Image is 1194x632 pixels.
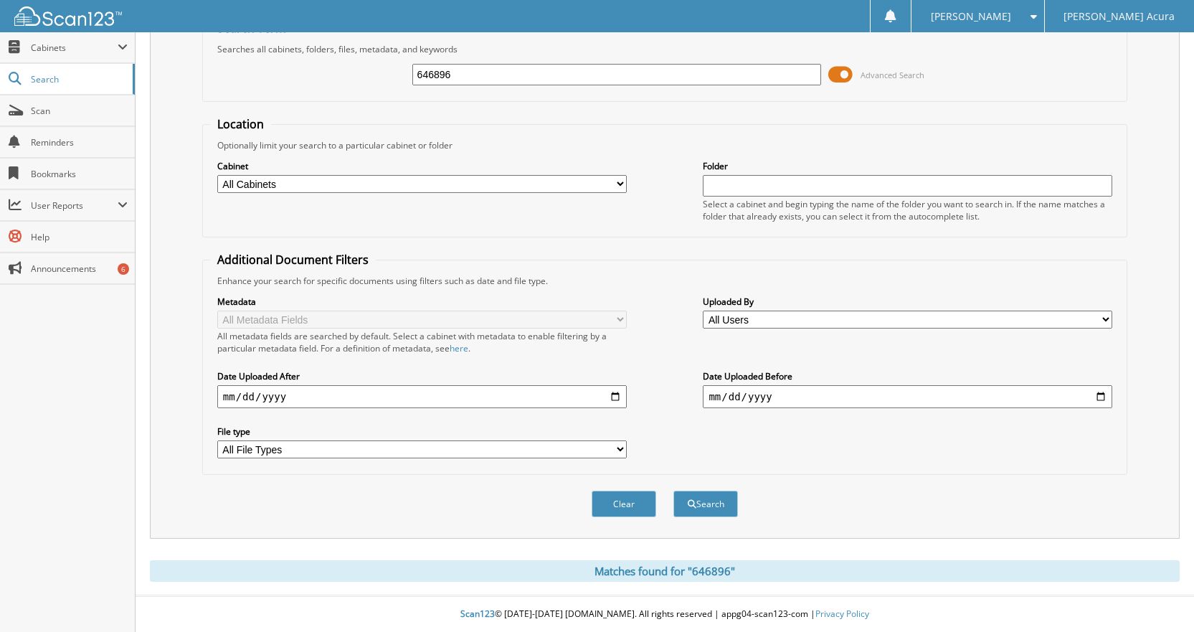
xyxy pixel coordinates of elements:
a: here [450,342,468,354]
legend: Location [210,116,271,132]
div: Searches all cabinets, folders, files, metadata, and keywords [210,43,1119,55]
div: Optionally limit your search to a particular cabinet or folder [210,139,1119,151]
input: end [703,385,1112,408]
button: Search [673,491,738,517]
iframe: Chat Widget [1122,563,1194,632]
span: Advanced Search [861,70,924,80]
span: Search [31,73,125,85]
span: User Reports [31,199,118,212]
span: Reminders [31,136,128,148]
label: Date Uploaded After [217,370,627,382]
span: Cabinets [31,42,118,54]
img: scan123-logo-white.svg [14,6,122,26]
div: Select a cabinet and begin typing the name of the folder you want to search in. If the name match... [703,198,1112,222]
label: Cabinet [217,160,627,172]
legend: Additional Document Filters [210,252,376,268]
label: Uploaded By [703,296,1112,308]
div: Enhance your search for specific documents using filters such as date and file type. [210,275,1119,287]
span: Help [31,231,128,243]
span: [PERSON_NAME] Acura [1063,12,1175,21]
input: start [217,385,627,408]
div: Matches found for "646896" [150,560,1180,582]
label: Date Uploaded Before [703,370,1112,382]
label: File type [217,425,627,438]
div: 6 [118,263,129,275]
span: Announcements [31,263,128,275]
a: Privacy Policy [815,608,869,620]
span: Scan [31,105,128,117]
div: © [DATE]-[DATE] [DOMAIN_NAME]. All rights reserved | appg04-scan123-com | [136,597,1194,632]
div: All metadata fields are searched by default. Select a cabinet with metadata to enable filtering b... [217,330,627,354]
span: [PERSON_NAME] [931,12,1011,21]
span: Scan123 [460,608,495,620]
button: Clear [592,491,656,517]
label: Folder [703,160,1112,172]
span: Bookmarks [31,168,128,180]
label: Metadata [217,296,627,308]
